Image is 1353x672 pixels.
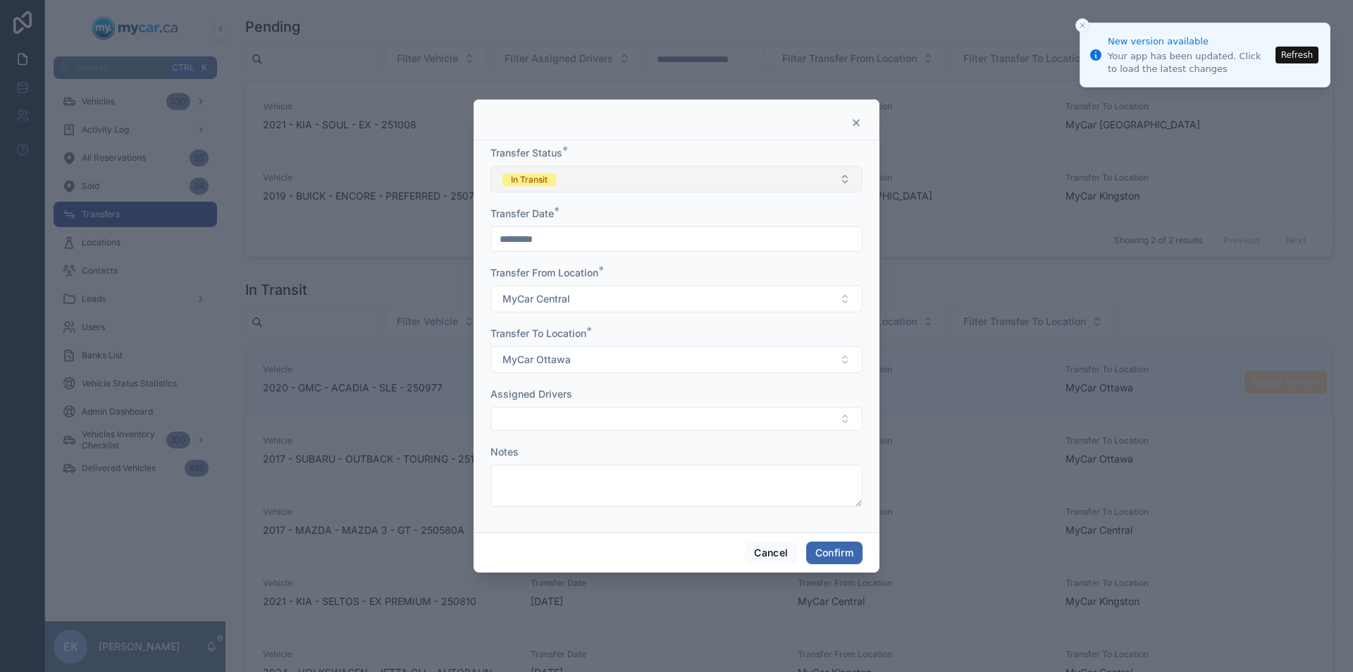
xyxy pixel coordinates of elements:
[490,388,572,400] span: Assigned Drivers
[490,446,519,458] span: Notes
[490,286,863,312] button: Select Button
[502,353,571,367] span: MyCar Ottawa
[490,147,562,159] span: Transfer Status
[1075,18,1089,32] button: Close toast
[806,542,863,564] button: Confirm
[490,166,863,193] button: Select Button
[490,346,863,373] button: Select Button
[1108,50,1271,75] div: Your app has been updated. Click to load the latest changes
[745,542,797,564] button: Cancel
[490,407,863,431] button: Select Button
[502,292,570,306] span: MyCar Central
[1108,35,1271,49] div: New version available
[490,327,586,339] span: Transfer To Location
[490,267,598,279] span: Transfer From Location
[1275,47,1318,63] button: Refresh
[490,207,554,219] span: Transfer Date
[511,173,548,186] div: In Transit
